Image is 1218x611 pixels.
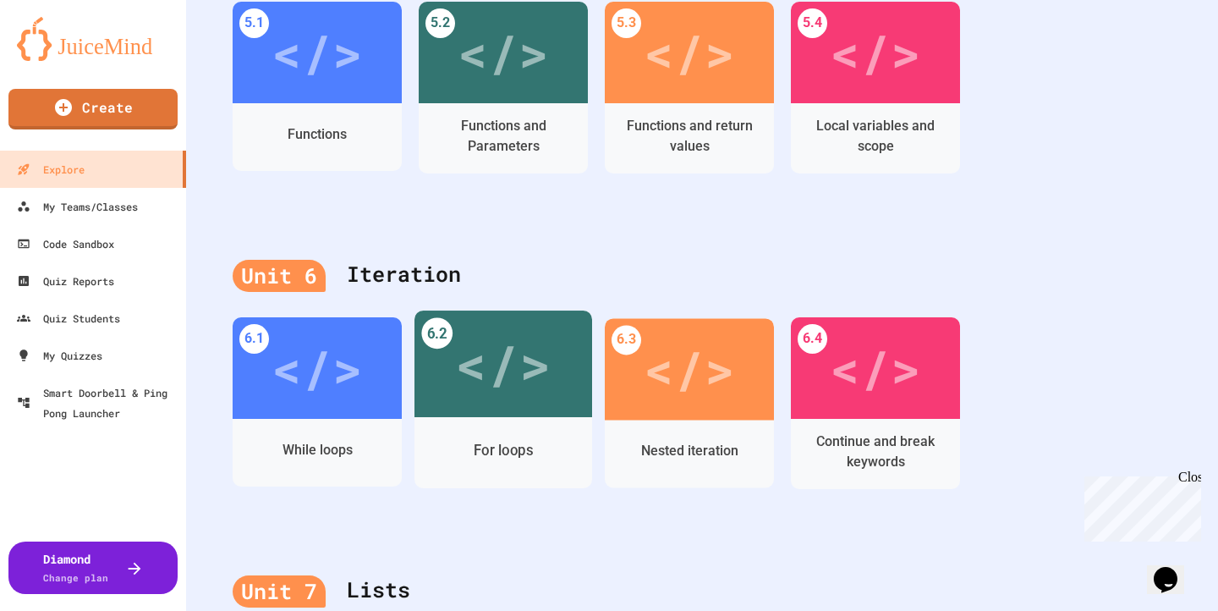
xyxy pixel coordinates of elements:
[43,571,108,584] span: Change plan
[17,159,85,179] div: Explore
[8,542,178,594] button: DiamondChange plan
[17,234,114,254] div: Code Sandbox
[804,432,947,472] div: Continue and break keywords
[455,324,551,405] div: </>
[830,14,921,91] div: </>
[458,14,549,91] div: </>
[474,440,533,461] div: For loops
[17,196,138,217] div: My Teams/Classes
[612,325,641,355] div: 6.3
[17,308,120,328] div: Quiz Students
[239,324,269,354] div: 6.1
[612,8,641,38] div: 5.3
[283,440,353,460] div: While loops
[43,550,108,586] div: Diamond
[644,14,735,91] div: </>
[272,14,363,91] div: </>
[233,260,326,292] div: Unit 6
[641,442,738,462] div: Nested iteration
[7,7,117,107] div: Chat with us now!Close
[17,17,169,61] img: logo-orange.svg
[425,8,455,38] div: 5.2
[1147,543,1201,594] iframe: chat widget
[1078,470,1201,542] iframe: chat widget
[239,8,269,38] div: 5.1
[830,330,921,406] div: </>
[17,345,102,366] div: My Quizzes
[617,116,761,157] div: Functions and return values
[644,331,735,407] div: </>
[17,383,179,423] div: Smart Doorbell & Ping Pong Launcher
[804,116,947,157] div: Local variables and scope
[272,330,363,406] div: </>
[288,124,347,145] div: Functions
[233,241,1171,309] div: Iteration
[798,324,827,354] div: 6.4
[233,575,326,608] div: Unit 7
[798,8,827,38] div: 5.4
[17,271,114,291] div: Quiz Reports
[421,317,453,349] div: 6.2
[8,89,178,129] a: Create
[431,116,575,157] div: Functions and Parameters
